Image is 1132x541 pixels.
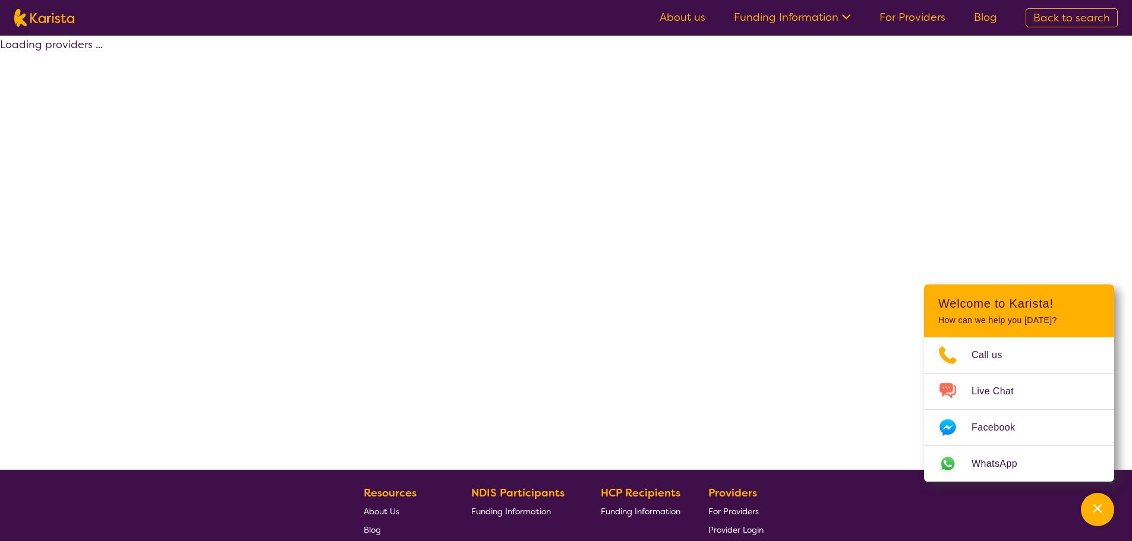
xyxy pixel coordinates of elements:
[364,506,399,517] span: About Us
[972,346,1017,364] span: Call us
[879,10,945,24] a: For Providers
[938,315,1100,325] p: How can we help you [DATE]?
[601,486,680,500] b: HCP Recipients
[974,10,997,24] a: Blog
[924,446,1114,482] a: Web link opens in a new tab.
[364,520,443,539] a: Blog
[660,10,705,24] a: About us
[708,520,764,539] a: Provider Login
[734,10,851,24] a: Funding Information
[471,506,551,517] span: Funding Information
[924,284,1114,482] div: Channel Menu
[972,382,1028,400] span: Live Chat
[1081,493,1114,526] button: Channel Menu
[471,486,565,500] b: NDIS Participants
[14,9,74,27] img: Karista logo
[601,506,680,517] span: Funding Information
[364,502,443,520] a: About Us
[1026,8,1118,27] a: Back to search
[471,502,573,520] a: Funding Information
[972,419,1029,436] span: Facebook
[708,486,757,500] b: Providers
[1033,11,1110,25] span: Back to search
[938,296,1100,311] h2: Welcome to Karista!
[924,337,1114,482] ul: Choose channel
[364,524,381,535] span: Blog
[708,506,759,517] span: For Providers
[364,486,417,500] b: Resources
[708,502,764,520] a: For Providers
[708,524,764,535] span: Provider Login
[601,502,680,520] a: Funding Information
[972,455,1032,473] span: WhatsApp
